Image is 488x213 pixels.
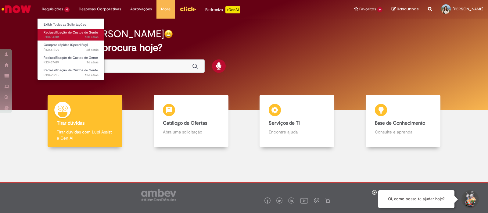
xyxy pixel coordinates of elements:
img: ServiceNow [1,3,32,15]
span: 6d atrás [86,48,99,52]
img: logo_footer_linkedin.png [290,199,293,203]
a: Catálogo de Ofertas Abra uma solicitação [138,95,244,147]
b: Tirar dúvidas [57,120,84,126]
span: R13437419 [44,60,99,65]
time: 15/08/2025 17:26:14 [85,73,99,77]
p: Encontre ajuda [269,129,325,135]
a: Aberto R13437419 : Reclassificação de Custos de Gente [38,55,105,66]
span: 13h atrás [85,35,99,39]
p: Tirar dúvidas com Lupi Assist e Gen Ai [57,129,113,141]
img: logo_footer_facebook.png [266,200,269,203]
time: 21/08/2025 16:31:17 [87,60,99,65]
span: R13441399 [44,48,99,52]
span: Compras rápidas (Speed Buy) [44,43,88,47]
span: Reclassificação de Custos de Gente [44,55,98,60]
span: [PERSON_NAME] [453,6,483,12]
ul: Requisições [37,18,105,80]
span: 7d atrás [87,60,99,65]
img: logo_footer_twitter.png [278,200,281,203]
time: 27/08/2025 20:05:59 [85,35,99,39]
img: logo_footer_youtube.png [300,197,308,204]
span: Rascunhos [397,6,419,12]
span: Despesas Corporativas [79,6,121,12]
p: Consulte e aprenda [375,129,431,135]
span: More [161,6,170,12]
span: R13454301 [44,35,99,40]
span: Reclassificação de Custos de Gente [44,68,98,73]
a: Tirar dúvidas Tirar dúvidas com Lupi Assist e Gen Ai [32,95,138,147]
a: Serviços de TI Encontre ajuda [244,95,350,147]
span: 4 [64,7,70,12]
span: Favoritos [359,6,376,12]
img: click_logo_yellow_360x200.png [180,4,196,13]
a: Rascunhos [392,6,419,12]
a: Aberto R13454301 : Reclassificação de Custos de Gente [38,29,105,41]
span: Reclassificação de Custos de Gente [44,30,98,35]
span: 13d atrás [85,73,99,77]
b: Serviços de TI [269,120,300,126]
h2: O que você procura hoje? [47,42,441,53]
a: Exibir Todas as Solicitações [38,21,105,28]
span: Aprovações [130,6,152,12]
span: 6 [377,7,382,12]
time: 22/08/2025 22:00:27 [86,48,99,52]
div: Padroniza [205,6,240,13]
a: Aberto R13441399 : Compras rápidas (Speed Buy) [38,42,105,53]
div: Oi, como posso te ajudar hoje? [378,190,454,208]
b: Base de Conhecimento [375,120,425,126]
span: Requisições [42,6,63,12]
p: +GenAi [225,6,240,13]
b: Catálogo de Ofertas [163,120,207,126]
a: Aberto R13421915 : Reclassificação de Custos de Gente [38,67,105,78]
button: Iniciar Conversa de Suporte [461,190,479,208]
img: logo_footer_naosei.png [325,198,331,203]
h2: Bom dia, [PERSON_NAME] [47,29,164,39]
a: Base de Conhecimento Consulte e aprenda [350,95,456,147]
img: happy-face.png [164,30,173,38]
p: Abra uma solicitação [163,129,219,135]
img: logo_footer_ambev_rotulo_gray.png [141,189,176,201]
span: R13421915 [44,73,99,78]
img: logo_footer_workplace.png [314,198,319,203]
